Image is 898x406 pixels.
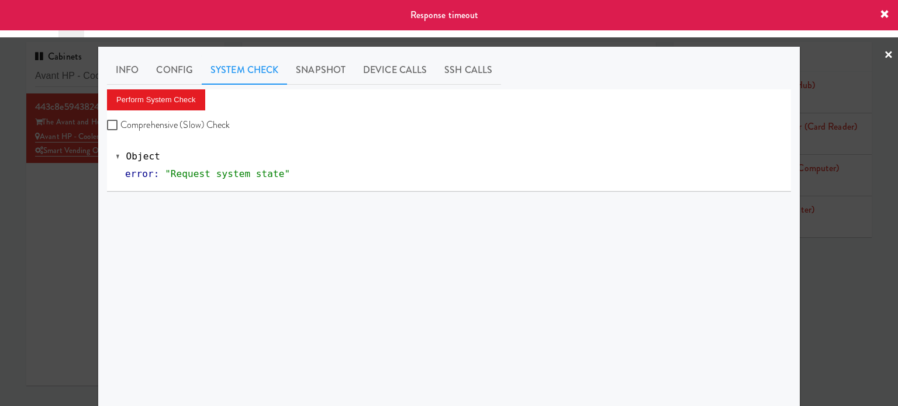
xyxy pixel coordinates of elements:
label: Comprehensive (Slow) Check [107,116,230,134]
button: Perform System Check [107,89,205,110]
span: "Request system state" [165,168,290,179]
input: Comprehensive (Slow) Check [107,121,120,130]
span: Response timeout [410,8,479,22]
a: Snapshot [287,55,354,85]
a: System Check [202,55,287,85]
span: Object [126,151,160,162]
a: × [884,37,893,74]
a: Config [147,55,202,85]
span: error [125,168,154,179]
a: Device Calls [354,55,436,85]
a: SSH Calls [436,55,501,85]
span: : [154,168,160,179]
a: Info [107,55,147,85]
